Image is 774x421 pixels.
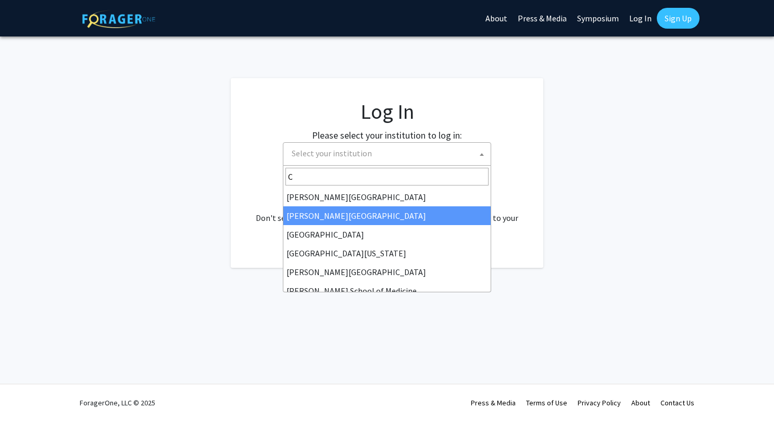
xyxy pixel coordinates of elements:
[283,244,491,263] li: [GEOGRAPHIC_DATA][US_STATE]
[252,187,522,237] div: No account? . Don't see your institution? about bringing ForagerOne to your institution.
[660,398,694,407] a: Contact Us
[252,99,522,124] h1: Log In
[526,398,567,407] a: Terms of Use
[82,10,155,28] img: ForagerOne Logo
[292,148,372,158] span: Select your institution
[283,281,491,300] li: [PERSON_NAME] School of Medicine
[578,398,621,407] a: Privacy Policy
[631,398,650,407] a: About
[283,206,491,225] li: [PERSON_NAME][GEOGRAPHIC_DATA]
[283,263,491,281] li: [PERSON_NAME][GEOGRAPHIC_DATA]
[283,142,491,166] span: Select your institution
[657,8,700,29] a: Sign Up
[283,188,491,206] li: [PERSON_NAME][GEOGRAPHIC_DATA]
[80,385,155,421] div: ForagerOne, LLC © 2025
[285,168,489,185] input: Search
[283,225,491,244] li: [GEOGRAPHIC_DATA]
[312,128,462,142] label: Please select your institution to log in:
[8,374,44,413] iframe: Chat
[471,398,516,407] a: Press & Media
[288,143,491,164] span: Select your institution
